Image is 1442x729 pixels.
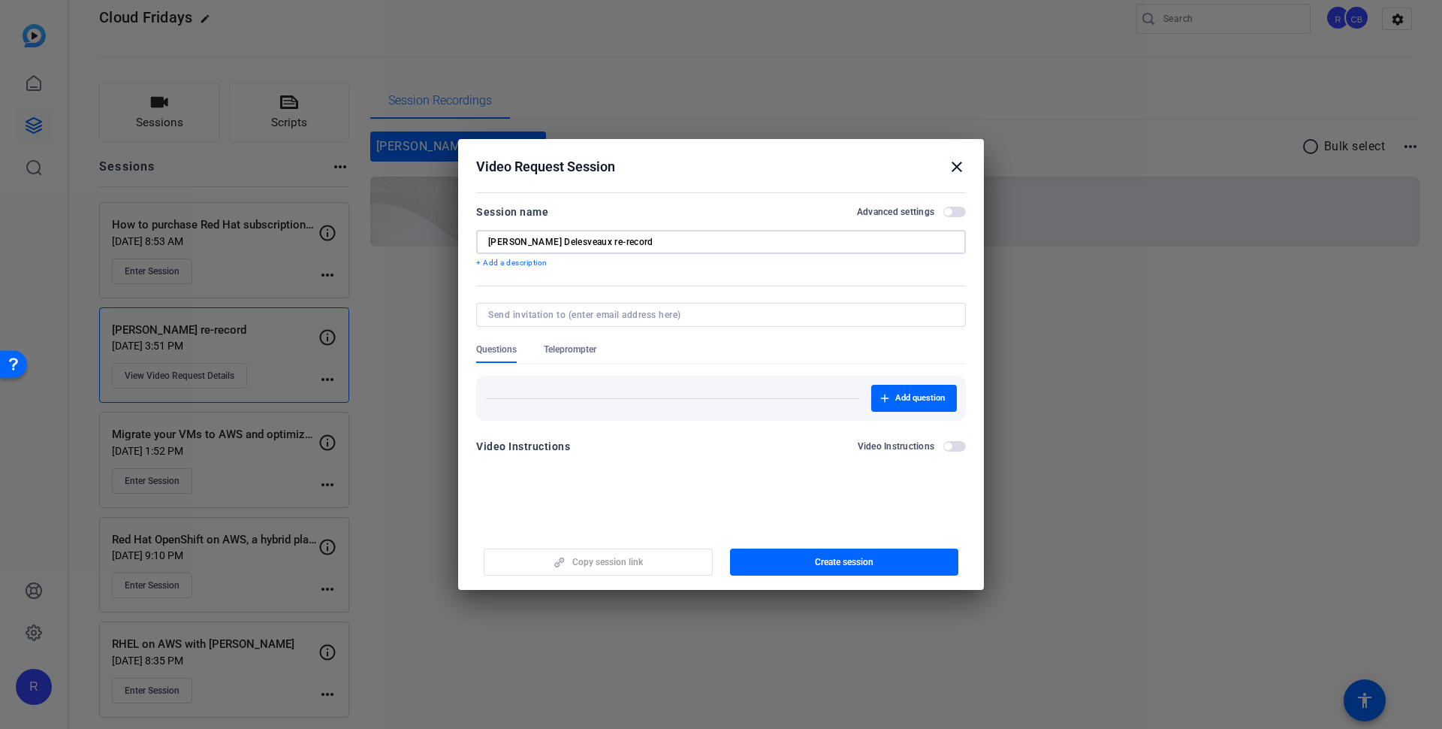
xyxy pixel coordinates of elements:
h2: Advanced settings [857,206,934,218]
button: Add question [871,385,957,412]
div: Session name [476,203,548,221]
span: Add question [895,392,945,404]
mat-icon: close [948,158,966,176]
input: Enter Session Name [488,236,954,248]
h2: Video Instructions [858,440,935,452]
span: Questions [476,343,517,355]
button: Create session [730,549,959,576]
input: Send invitation to (enter email address here) [488,309,948,321]
span: Create session [815,556,873,568]
span: Teleprompter [544,343,596,355]
div: Video Request Session [476,158,966,176]
p: + Add a description [476,257,966,269]
div: Video Instructions [476,437,570,455]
